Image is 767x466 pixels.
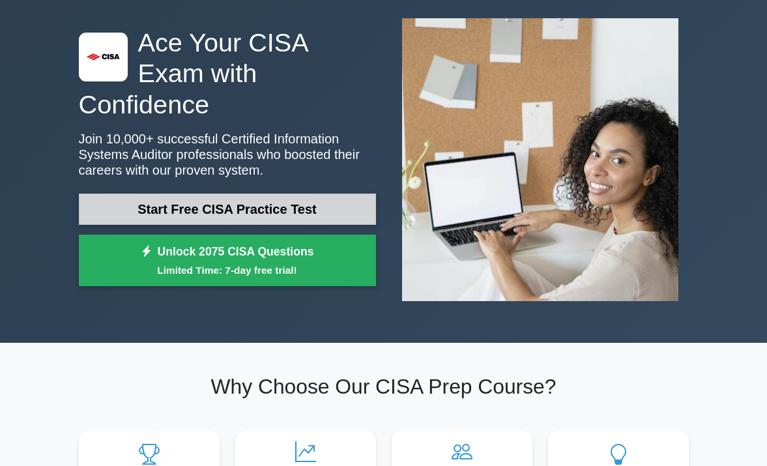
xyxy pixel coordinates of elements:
small: Limited Time: 7-day free trial! [95,263,360,278]
a: Start Free CISA Practice Test [79,194,376,225]
h2: Why Choose Our CISA Prep Course? [79,374,689,399]
h1: Ace Your CISA Exam with Confidence [79,27,376,121]
p: Join 10,000+ successful Certified Information Systems Auditor professionals who boosted their car... [79,131,376,178]
a: Unlock 2075 CISA QuestionsLimited Time: 7-day free trial! [79,235,376,287]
